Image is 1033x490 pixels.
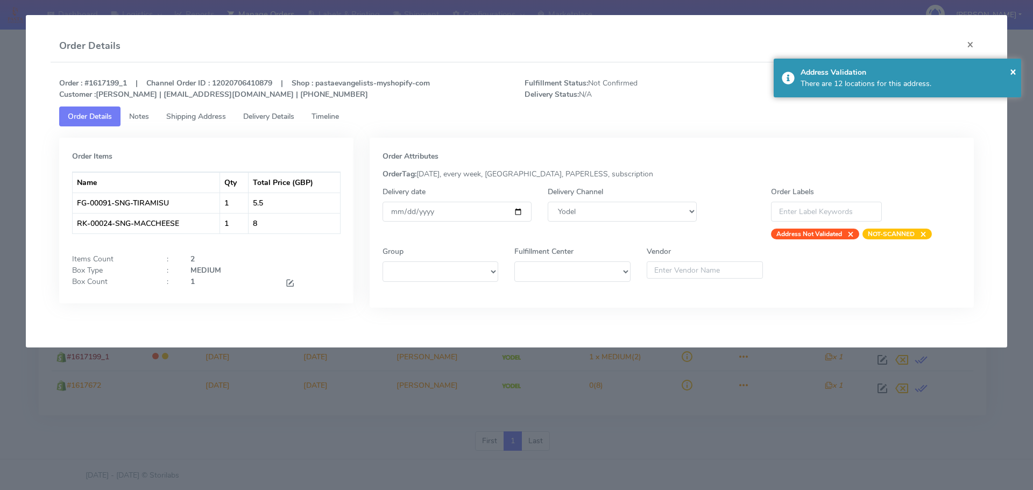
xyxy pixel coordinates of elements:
input: Enter Label Keywords [771,202,882,222]
label: Fulfillment Center [514,246,574,257]
td: 1 [220,193,249,213]
strong: Customer : [59,89,96,100]
span: × [1010,64,1016,79]
strong: Fulfillment Status: [525,78,588,88]
span: × [915,229,926,239]
th: Name [73,172,220,193]
strong: Order : #1617199_1 | Channel Order ID : 12020706410879 | Shop : pastaevangelists-myshopify-com [P... [59,78,430,100]
div: : [159,265,182,276]
span: Not Confirmed N/A [516,77,749,100]
strong: MEDIUM [190,265,221,275]
div: Items Count [64,253,159,265]
label: Delivery Channel [548,186,603,197]
strong: Order Items [72,151,112,161]
label: Vendor [647,246,671,257]
label: Delivery date [383,186,426,197]
div: Box Count [64,276,159,290]
span: Timeline [312,111,339,122]
span: Notes [129,111,149,122]
td: 8 [249,213,340,233]
th: Qty [220,172,249,193]
span: Order Details [68,111,112,122]
strong: 1 [190,276,195,287]
td: 1 [220,213,249,233]
h4: Order Details [59,39,121,53]
span: × [842,229,854,239]
td: 5.5 [249,193,340,213]
strong: OrderTag: [383,169,416,179]
button: Close [958,30,982,59]
div: : [159,276,182,290]
button: Close [1010,63,1016,80]
div: : [159,253,182,265]
div: There are 12 locations for this address. [801,78,1014,89]
label: Group [383,246,404,257]
span: Shipping Address [166,111,226,122]
strong: 2 [190,254,195,264]
input: Enter Vendor Name [647,261,763,279]
label: Order Labels [771,186,814,197]
div: [DATE], every week, [GEOGRAPHIC_DATA], PAPERLESS, subscription [374,168,970,180]
strong: Order Attributes [383,151,438,161]
div: Box Type [64,265,159,276]
td: FG-00091-SNG-TIRAMISU [73,193,220,213]
td: RK-00024-SNG-MACCHEESE [73,213,220,233]
div: Address Validation [801,67,1014,78]
th: Total Price (GBP) [249,172,340,193]
ul: Tabs [59,106,974,126]
strong: Address Not Validated [776,230,842,238]
strong: Delivery Status: [525,89,579,100]
strong: NOT-SCANNED [868,230,915,238]
span: Delivery Details [243,111,294,122]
